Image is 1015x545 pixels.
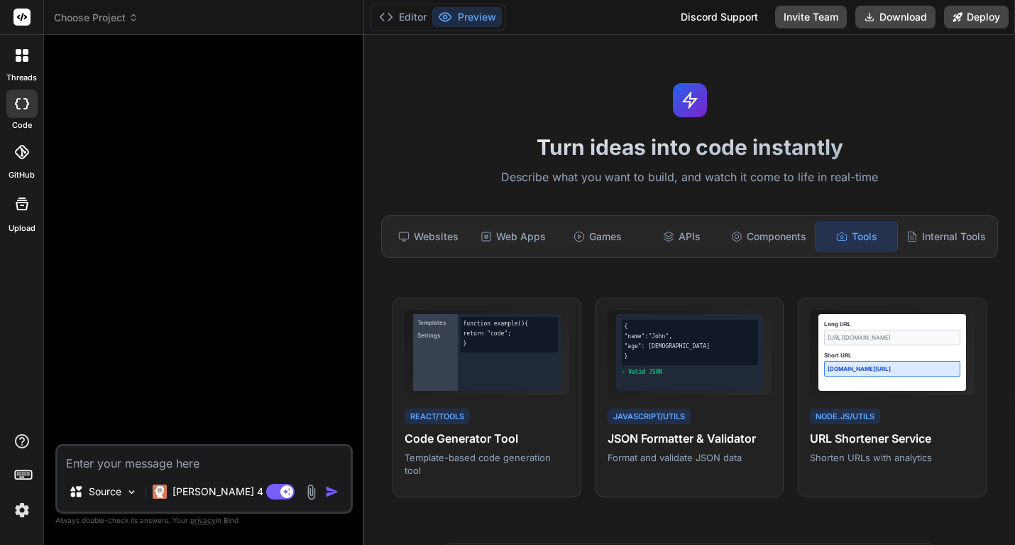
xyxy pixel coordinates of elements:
[153,485,167,499] img: Claude 4 Sonnet
[556,222,638,252] div: Games
[901,222,992,252] div: Internal Tools
[625,323,755,331] div: {
[775,6,847,28] button: Invite Team
[405,451,569,477] p: Template-based code generation tool
[373,168,1006,187] p: Describe what you want to build, and watch it come to life in real-time
[622,368,758,377] div: ✓ Valid JSON
[416,317,455,328] div: Templates
[405,409,470,425] div: React/Tools
[6,72,37,84] label: threads
[463,330,556,338] div: return "code";
[472,222,554,252] div: Web Apps
[303,484,319,500] img: attachment
[190,516,216,524] span: privacy
[432,7,502,27] button: Preview
[373,134,1006,160] h1: Turn ideas into code instantly
[608,409,691,425] div: JavaScript/Utils
[373,7,432,27] button: Editor
[824,320,960,328] div: Long URL
[325,485,339,499] img: icon
[641,222,723,252] div: APIs
[824,351,960,360] div: Short URL
[463,340,556,348] div: }
[810,451,975,464] p: Shorten URLs with analytics
[672,6,767,28] div: Discord Support
[855,6,936,28] button: Download
[126,486,138,498] img: Pick Models
[89,485,121,499] p: Source
[625,352,755,361] div: }
[810,430,975,447] h4: URL Shortener Service
[815,222,898,252] div: Tools
[10,498,34,522] img: settings
[55,514,353,527] p: Always double-check its answers. Your in Bind
[12,119,32,131] label: code
[625,342,755,351] div: "age": [DEMOGRAPHIC_DATA]
[9,222,35,234] label: Upload
[463,320,556,328] div: function example() {
[824,330,960,345] div: [URL][DOMAIN_NAME]
[625,333,755,341] div: "name":"John",
[608,430,772,447] h4: JSON Formatter & Validator
[944,6,1009,28] button: Deploy
[416,330,455,341] div: Settings
[608,451,772,464] p: Format and validate JSON data
[810,409,880,425] div: Node.js/Utils
[388,222,469,252] div: Websites
[725,222,812,252] div: Components
[54,11,138,25] span: Choose Project
[172,485,278,499] p: [PERSON_NAME] 4 S..
[9,169,35,181] label: GitHub
[405,430,569,447] h4: Code Generator Tool
[824,361,960,377] div: [DOMAIN_NAME][URL]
